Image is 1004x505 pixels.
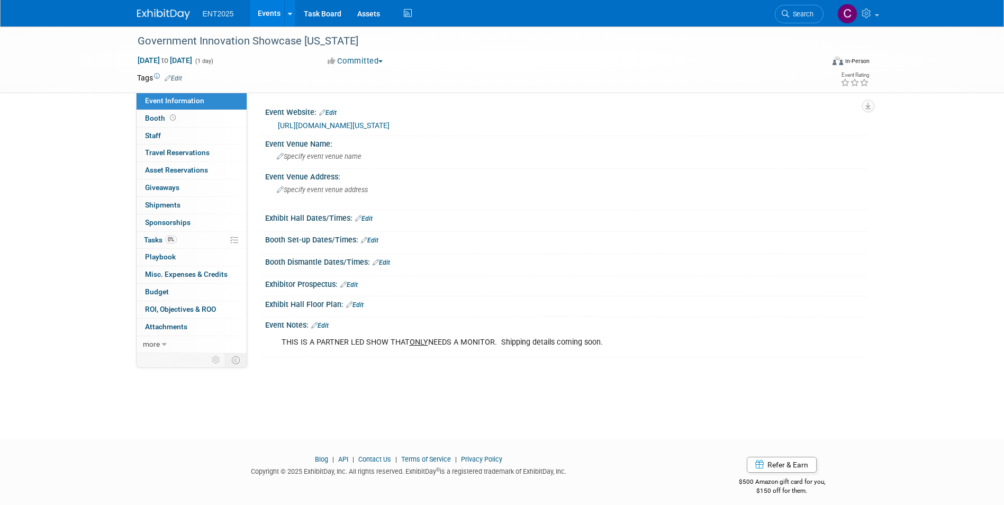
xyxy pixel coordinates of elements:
[453,455,459,463] span: |
[137,319,247,336] a: Attachments
[143,340,160,348] span: more
[145,201,180,209] span: Shipments
[225,353,247,367] td: Toggle Event Tabs
[373,259,390,266] a: Edit
[278,121,390,130] a: [URL][DOMAIN_NAME][US_STATE]
[324,56,387,67] button: Committed
[789,10,813,18] span: Search
[145,166,208,174] span: Asset Reservations
[137,110,247,127] a: Booth
[277,152,361,160] span: Specify event venue name
[145,218,191,227] span: Sponsorships
[137,73,182,83] td: Tags
[165,236,177,244] span: 0%
[265,210,867,224] div: Exhibit Hall Dates/Times:
[461,455,502,463] a: Privacy Policy
[194,58,213,65] span: (1 day)
[697,471,867,495] div: $500 Amazon gift card for you,
[775,5,824,23] a: Search
[207,353,225,367] td: Personalize Event Tab Strip
[401,455,451,463] a: Terms of Service
[145,287,169,296] span: Budget
[145,270,228,278] span: Misc. Expenses & Credits
[137,9,190,20] img: ExhibitDay
[137,284,247,301] a: Budget
[436,467,440,473] sup: ®
[747,457,817,473] a: Refer & Earn
[355,215,373,222] a: Edit
[277,186,368,194] span: Specify event venue address
[338,455,348,463] a: API
[145,131,161,140] span: Staff
[311,322,329,329] a: Edit
[137,214,247,231] a: Sponsorships
[137,56,193,65] span: [DATE] [DATE]
[145,148,210,157] span: Travel Reservations
[346,301,364,309] a: Edit
[265,254,867,268] div: Booth Dismantle Dates/Times:
[137,179,247,196] a: Giveaways
[350,455,357,463] span: |
[265,317,867,331] div: Event Notes:
[144,236,177,244] span: Tasks
[134,32,808,51] div: Government Innovation Showcase [US_STATE]
[840,73,869,78] div: Event Rating
[137,128,247,145] a: Staff
[833,57,843,65] img: Format-Inperson.png
[393,455,400,463] span: |
[137,464,681,476] div: Copyright © 2025 ExhibitDay, Inc. All rights reserved. ExhibitDay is a registered trademark of Ex...
[168,114,178,122] span: Booth not reserved yet
[137,93,247,110] a: Event Information
[265,232,867,246] div: Booth Set-up Dates/Times:
[330,455,337,463] span: |
[145,96,204,105] span: Event Information
[203,10,234,18] span: ENT2025
[265,136,867,149] div: Event Venue Name:
[137,145,247,161] a: Travel Reservations
[697,486,867,495] div: $150 off for them.
[137,232,247,249] a: Tasks0%
[160,56,170,65] span: to
[265,276,867,290] div: Exhibitor Prospectus:
[145,114,178,122] span: Booth
[137,266,247,283] a: Misc. Expenses & Credits
[265,296,867,310] div: Exhibit Hall Floor Plan:
[845,57,870,65] div: In-Person
[340,281,358,288] a: Edit
[361,237,378,244] a: Edit
[137,162,247,179] a: Asset Reservations
[837,4,857,24] img: Colleen Mueller
[265,104,867,118] div: Event Website:
[761,55,870,71] div: Event Format
[145,305,216,313] span: ROI, Objectives & ROO
[137,249,247,266] a: Playbook
[319,109,337,116] a: Edit
[145,322,187,331] span: Attachments
[358,455,391,463] a: Contact Us
[315,455,328,463] a: Blog
[274,332,751,353] div: THIS IS A PARTNER LED SHOW THAT NEEDS A MONITOR. Shipping details coming soon.
[265,169,867,182] div: Event Venue Address:
[145,183,179,192] span: Giveaways
[137,301,247,318] a: ROI, Objectives & ROO
[145,252,176,261] span: Playbook
[137,336,247,353] a: more
[137,197,247,214] a: Shipments
[165,75,182,82] a: Edit
[410,338,428,347] u: ONLY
